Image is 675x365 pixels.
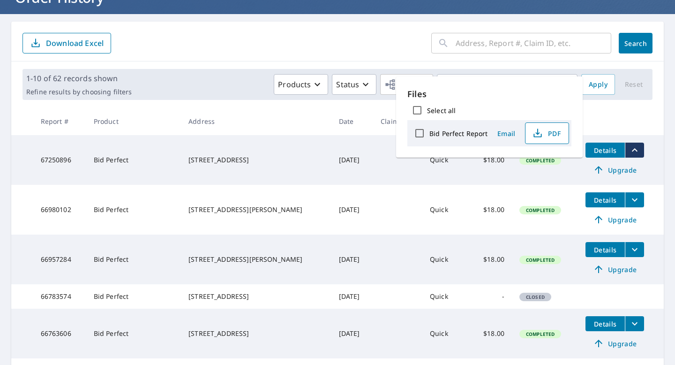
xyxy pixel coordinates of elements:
[86,309,181,358] td: Bid Perfect
[336,79,359,90] p: Status
[86,107,181,135] th: Product
[188,329,323,338] div: [STREET_ADDRESS]
[470,284,512,309] td: -
[422,284,470,309] td: Quick
[278,79,311,90] p: Products
[520,207,560,213] span: Completed
[188,155,323,165] div: [STREET_ADDRESS]
[86,185,181,235] td: Bid Perfect
[626,39,645,48] span: Search
[422,135,470,185] td: Quick
[22,33,111,53] button: Download Excel
[581,74,615,95] button: Apply
[589,79,607,91] span: Apply
[591,164,638,175] span: Upgrade
[491,126,521,141] button: Email
[591,264,638,275] span: Upgrade
[619,33,652,53] button: Search
[422,185,470,235] td: Quick
[422,235,470,284] td: Quick
[26,73,132,84] p: 1-10 of 62 records shown
[585,316,625,331] button: detailsBtn-66763606
[470,185,512,235] td: $18.00
[470,309,512,358] td: $18.00
[525,122,569,144] button: PDF
[591,146,619,155] span: Details
[429,129,487,138] label: Bid Perfect Report
[26,88,132,96] p: Refine results by choosing filters
[331,309,373,358] td: [DATE]
[625,242,644,257] button: filesDropdownBtn-66957284
[470,235,512,284] td: $18.00
[585,336,644,351] a: Upgrade
[520,257,560,263] span: Completed
[585,262,644,277] a: Upgrade
[33,235,86,284] td: 66957284
[46,38,104,48] p: Download Excel
[495,129,517,138] span: Email
[188,205,323,214] div: [STREET_ADDRESS][PERSON_NAME]
[331,235,373,284] td: [DATE]
[585,242,625,257] button: detailsBtn-66957284
[591,319,619,328] span: Details
[625,192,644,207] button: filesDropdownBtn-66980102
[332,74,376,95] button: Status
[585,212,644,227] a: Upgrade
[188,292,323,301] div: [STREET_ADDRESS]
[33,284,86,309] td: 66783574
[86,235,181,284] td: Bid Perfect
[33,185,86,235] td: 66980102
[181,107,331,135] th: Address
[422,309,470,358] td: Quick
[456,30,611,56] input: Address, Report #, Claim ID, etc.
[407,88,571,100] p: Files
[591,245,619,254] span: Details
[520,331,560,337] span: Completed
[33,309,86,358] td: 66763606
[625,143,644,158] button: filesDropdownBtn-67250896
[274,74,328,95] button: Products
[188,255,323,264] div: [STREET_ADDRESS][PERSON_NAME]
[331,107,373,135] th: Date
[585,192,625,207] button: detailsBtn-66980102
[531,128,561,139] span: PDF
[437,74,577,95] button: Last year
[591,338,638,349] span: Upgrade
[331,185,373,235] td: [DATE]
[384,79,416,91] span: Orgs
[373,107,422,135] th: Claim ID
[380,74,433,95] button: Orgs
[585,143,625,158] button: detailsBtn-67250896
[331,284,373,309] td: [DATE]
[86,284,181,309] td: Bid Perfect
[427,106,456,115] label: Select all
[86,135,181,185] td: Bid Perfect
[520,157,560,164] span: Completed
[591,214,638,225] span: Upgrade
[33,107,86,135] th: Report #
[331,135,373,185] td: [DATE]
[591,196,619,205] span: Details
[520,294,550,300] span: Closed
[585,162,644,177] a: Upgrade
[470,135,512,185] td: $18.00
[33,135,86,185] td: 67250896
[625,316,644,331] button: filesDropdownBtn-66763606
